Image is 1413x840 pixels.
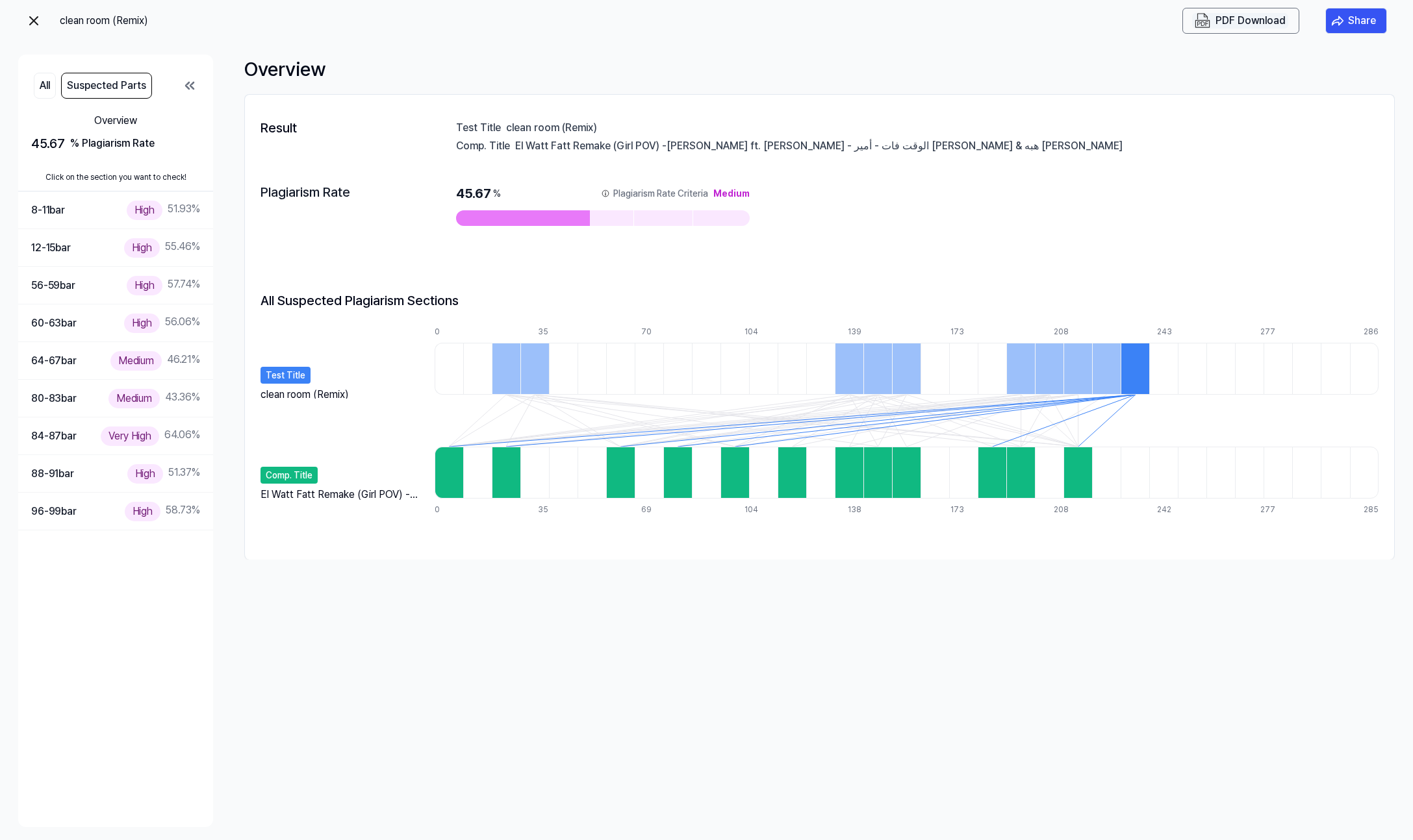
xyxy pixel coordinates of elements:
div: 208 [1054,326,1082,338]
button: Share [1325,8,1387,34]
button: Plagiarism Rate CriteriaMedium [600,184,750,203]
div: Overview [31,113,200,129]
div: 277 [1260,326,1289,338]
div: High [124,238,160,257]
div: 56-59 bar [31,277,75,294]
img: share [1331,14,1344,27]
div: 51.93 % [127,201,200,219]
div: 208 [1054,504,1082,515]
div: PDF Download [1216,12,1286,29]
div: High [127,201,162,219]
div: 285 [1364,504,1379,515]
div: 70 [641,326,670,338]
div: 55.46 % [124,238,200,257]
div: % [493,184,501,203]
div: 64-67 bar [31,352,77,369]
div: High [127,276,162,295]
div: 80-83 bar [31,390,77,407]
div: 8-11 bar [31,202,65,219]
div: clean room (Remix) [261,387,349,399]
div: % Plagiarism Rate [70,136,155,151]
div: High [127,464,163,483]
div: 35 [538,326,566,338]
button: All [34,73,56,99]
div: 57.74 % [127,276,200,295]
img: information [600,188,611,199]
button: Suspected Parts [61,73,152,99]
div: 138 [848,504,876,515]
div: 173 [950,326,979,338]
div: Medium [108,389,160,408]
div: 64.06 % [101,426,200,445]
div: 104 [745,326,773,338]
div: 88-91 bar [31,465,74,482]
div: 35 [538,504,566,515]
div: 56.06 % [124,314,200,332]
div: High [124,314,160,332]
button: PDF Download [1192,13,1288,29]
div: 45.67 [456,184,750,203]
div: 46.21 % [110,351,200,370]
div: Share [1348,12,1376,29]
div: Comp. Title [456,139,510,152]
div: El Watt Fatt Remake (Girl POV) -[PERSON_NAME] ft. [PERSON_NAME] - الوقت فات - أمير [PERSON_NAME] ... [261,487,422,502]
div: 286 [1364,326,1379,338]
div: 84-87 bar [31,428,77,445]
div: clean room (Remix) [506,121,1379,134]
div: Medium [110,351,162,370]
div: Plagiarism Rate Criteria [613,184,708,203]
div: 242 [1157,504,1186,515]
div: 43.36 % [108,389,200,408]
div: 0 [435,504,463,515]
div: 104 [745,504,773,515]
div: 139 [848,326,876,338]
div: Plagiarism Rate [261,184,394,201]
div: 51.37 % [127,464,200,483]
div: Overview [244,55,1395,84]
div: 96-99 bar [31,503,77,520]
h2: All Suspected Plagiarism Sections [261,291,459,310]
div: Test Title [261,367,311,384]
div: 60-63 bar [31,315,77,332]
div: El Watt Fatt Remake (Girl POV) -[PERSON_NAME] ft. [PERSON_NAME] - الوقت فات - أمير [PERSON_NAME] ... [515,139,1379,152]
button: Overview45.67 % Plagiarism Rate [18,104,213,164]
div: 58.73 % [125,502,200,521]
img: exit [26,13,42,29]
div: 69 [641,504,670,515]
div: 45.67 [31,134,200,153]
div: 0 [435,326,463,338]
div: Click on the section you want to check! [18,164,213,191]
div: Comp. Title [261,467,318,484]
div: 243 [1157,326,1186,338]
img: PDF Download [1195,13,1210,29]
div: 173 [950,504,979,515]
div: 277 [1260,504,1289,515]
div: Test Title [456,121,501,134]
div: clean room (Remix) [60,13,190,29]
div: Very High [101,426,159,445]
div: Medium [713,184,750,203]
div: High [125,502,160,521]
div: 12-15 bar [31,240,71,256]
